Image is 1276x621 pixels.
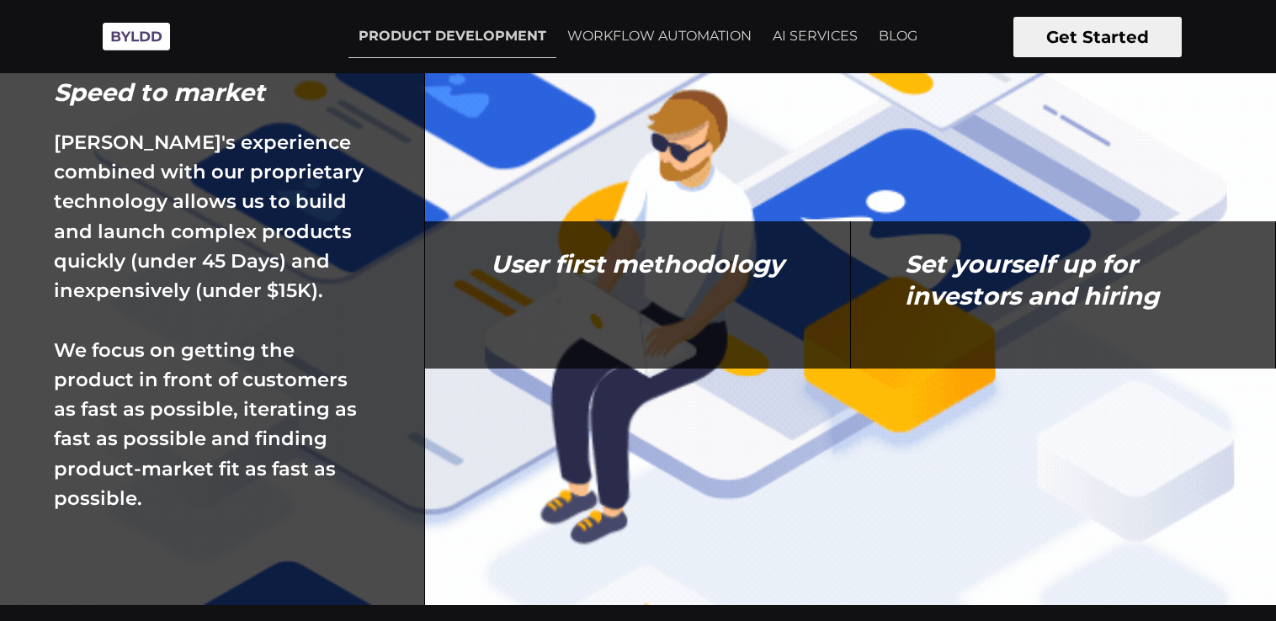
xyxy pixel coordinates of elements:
[348,15,556,58] a: PRODUCT DEVELOPMENT
[54,77,265,109] h1: Speed to market
[905,248,1221,313] h1: Set yourself up for investors and hiring
[557,15,762,57] a: WORKFLOW AUTOMATION
[479,248,795,280] h1: User first methodology
[763,15,868,57] a: AI SERVICES
[869,15,928,57] a: BLOG
[1013,17,1182,57] button: Get Started
[94,13,178,60] img: Byldd - Product Development Company
[54,128,370,514] p: [PERSON_NAME]'s experience combined with our proprietary technology allows us to build and launch...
